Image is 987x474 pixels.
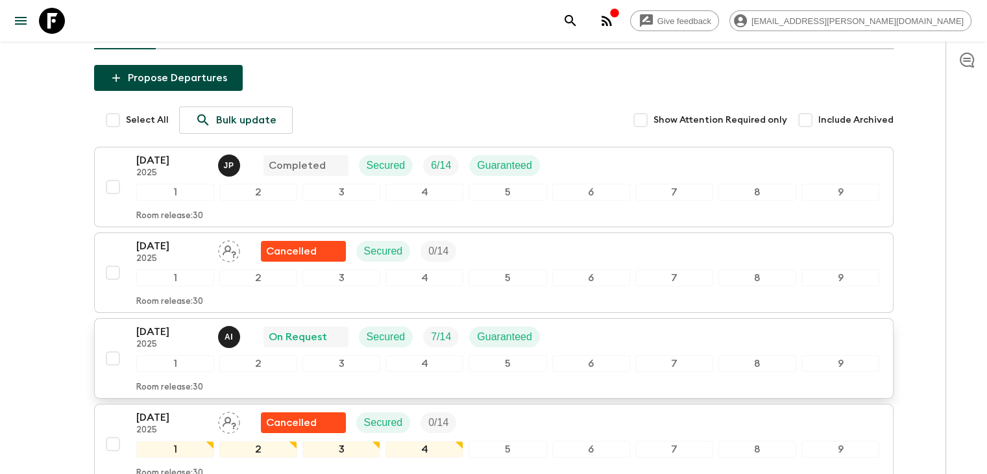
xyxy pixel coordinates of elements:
[420,241,456,262] div: Trip Fill
[635,269,713,286] div: 7
[431,329,451,345] p: 7 / 14
[469,441,546,458] div: 5
[630,10,719,31] a: Give feedback
[385,184,463,201] div: 4
[367,158,406,173] p: Secured
[428,415,448,430] p: 0 / 14
[801,269,879,286] div: 9
[136,441,214,458] div: 1
[428,243,448,259] p: 0 / 14
[8,8,34,34] button: menu
[356,241,411,262] div: Secured
[136,324,208,340] p: [DATE]
[94,232,894,313] button: [DATE]2025Assign pack leaderFlash Pack cancellationSecuredTrip Fill123456789Room release:30
[269,329,327,345] p: On Request
[356,412,411,433] div: Secured
[302,184,380,201] div: 3
[718,269,796,286] div: 8
[635,184,713,201] div: 7
[385,441,463,458] div: 4
[385,355,463,372] div: 4
[136,211,203,221] p: Room release: 30
[744,16,971,26] span: [EMAIL_ADDRESS][PERSON_NAME][DOMAIN_NAME]
[302,355,380,372] div: 3
[469,184,546,201] div: 5
[94,147,894,227] button: [DATE]2025Julio PosadasCompletedSecuredTrip FillGuaranteed123456789Room release:30
[385,269,463,286] div: 4
[218,326,243,348] button: AI
[801,441,879,458] div: 9
[801,184,879,201] div: 9
[469,269,546,286] div: 5
[477,158,532,173] p: Guaranteed
[635,441,713,458] div: 7
[364,415,403,430] p: Secured
[136,184,214,201] div: 1
[136,254,208,264] p: 2025
[218,244,240,255] span: Assign pack leader
[136,238,208,254] p: [DATE]
[359,327,413,347] div: Secured
[469,355,546,372] div: 5
[367,329,406,345] p: Secured
[218,158,243,169] span: Julio Posadas
[420,412,456,433] div: Trip Fill
[136,382,203,393] p: Room release: 30
[552,269,630,286] div: 6
[364,243,403,259] p: Secured
[552,184,630,201] div: 6
[729,10,971,31] div: [EMAIL_ADDRESS][PERSON_NAME][DOMAIN_NAME]
[653,114,787,127] span: Show Attention Required only
[261,412,346,433] div: Flash Pack cancellation
[359,155,413,176] div: Secured
[552,355,630,372] div: 6
[423,327,459,347] div: Trip Fill
[136,269,214,286] div: 1
[302,269,380,286] div: 3
[650,16,718,26] span: Give feedback
[801,355,879,372] div: 9
[552,441,630,458] div: 6
[269,158,326,173] p: Completed
[225,332,233,342] p: A I
[136,153,208,168] p: [DATE]
[94,318,894,399] button: [DATE]2025Alvaro IxtetelaOn RequestSecuredTrip FillGuaranteed123456789Room release:30
[718,184,796,201] div: 8
[477,329,532,345] p: Guaranteed
[557,8,583,34] button: search adventures
[136,168,208,179] p: 2025
[261,241,346,262] div: Flash Pack cancellation
[216,112,276,128] p: Bulk update
[718,355,796,372] div: 8
[266,415,317,430] p: Cancelled
[179,106,293,134] a: Bulk update
[431,158,451,173] p: 6 / 14
[266,243,317,259] p: Cancelled
[126,114,169,127] span: Select All
[219,355,297,372] div: 2
[136,297,203,307] p: Room release: 30
[818,114,894,127] span: Include Archived
[136,410,208,425] p: [DATE]
[302,441,380,458] div: 3
[718,441,796,458] div: 8
[94,65,243,91] button: Propose Departures
[218,330,243,340] span: Alvaro Ixtetela
[219,441,297,458] div: 2
[219,269,297,286] div: 2
[218,416,240,426] span: Assign pack leader
[423,155,459,176] div: Trip Fill
[635,355,713,372] div: 7
[136,425,208,436] p: 2025
[136,340,208,350] p: 2025
[136,355,214,372] div: 1
[219,184,297,201] div: 2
